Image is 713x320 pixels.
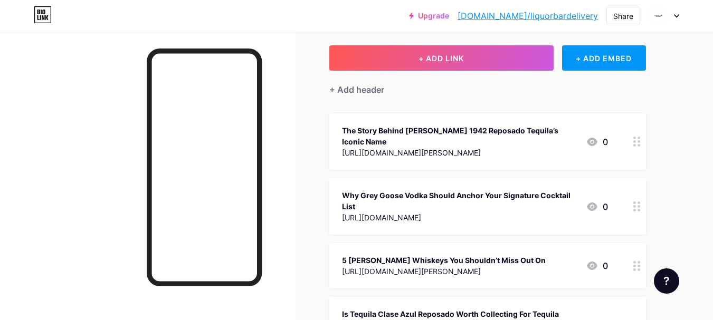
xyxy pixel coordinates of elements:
[409,12,449,20] a: Upgrade
[648,6,668,26] img: liquorbardelivery
[562,45,646,71] div: + ADD EMBED
[342,125,577,147] div: The Story Behind [PERSON_NAME] 1942 Reposado Tequila’s Iconic Name
[613,11,633,22] div: Share
[342,255,546,266] div: 5 [PERSON_NAME] Whiskeys You Shouldn’t Miss Out On
[342,147,577,158] div: [URL][DOMAIN_NAME][PERSON_NAME]
[458,9,598,22] a: [DOMAIN_NAME]/liquorbardelivery
[586,259,608,272] div: 0
[586,135,608,148] div: 0
[329,45,554,71] button: + ADD LINK
[329,83,384,96] div: + Add header
[342,190,577,212] div: Why Grey Goose Vodka Should Anchor Your Signature Cocktail List
[342,212,577,223] div: [URL][DOMAIN_NAME]
[586,200,608,213] div: 0
[342,266,546,277] div: [URL][DOMAIN_NAME][PERSON_NAME]
[419,54,464,63] span: + ADD LINK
